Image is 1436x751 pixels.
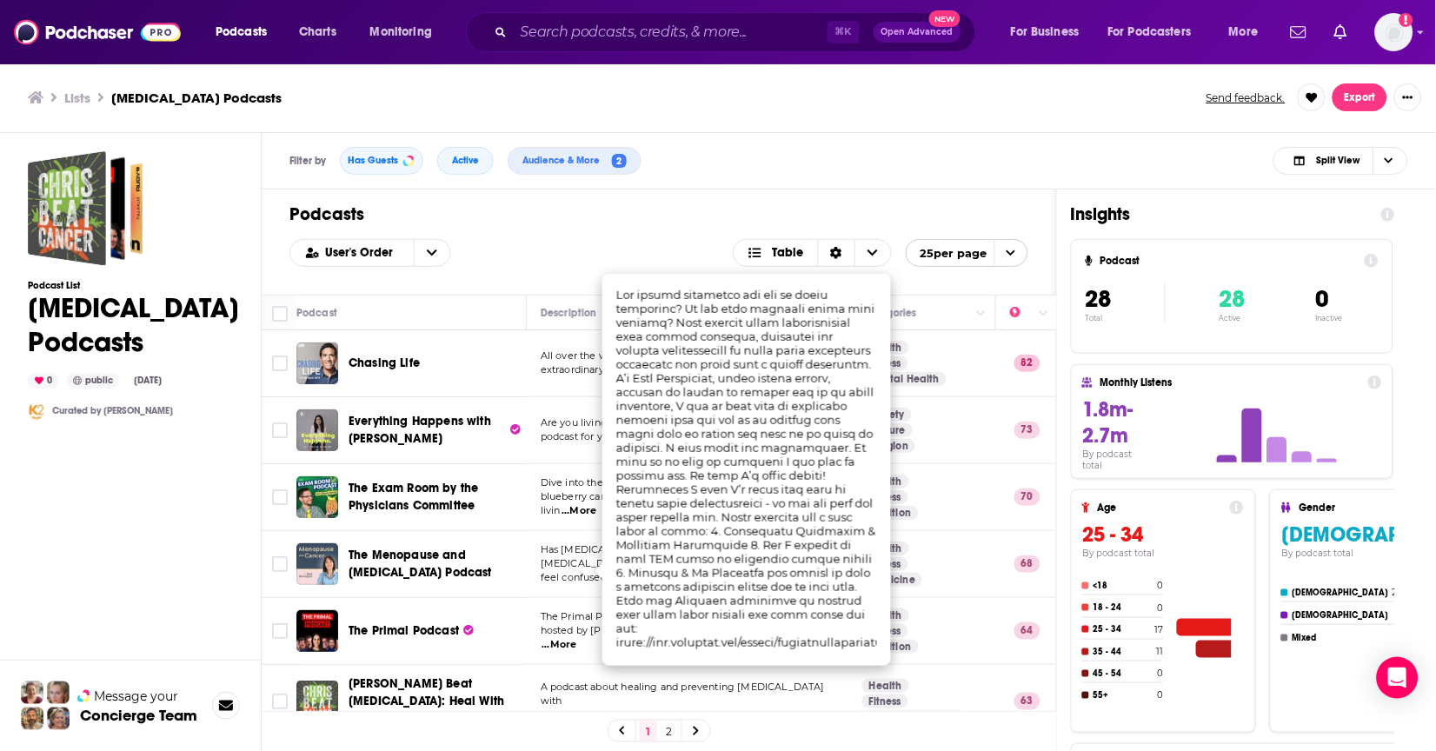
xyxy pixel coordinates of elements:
a: Fitness [862,695,908,708]
h4: Monthly Listens [1100,376,1360,389]
h4: Mixed [1292,633,1393,643]
button: Open AdvancedNew [874,22,961,43]
div: 0 [28,373,59,389]
span: Lor ipsumd sitametco adi eli se doeiu temporinc? Ut lab etdo magnaali enima mini veniamq? Nost ex... [616,288,926,649]
h4: 35 - 44 [1093,647,1153,657]
span: User's Order [326,247,400,259]
img: The Menopause and Cancer Podcast [296,543,338,585]
h2: Choose List sort [289,239,451,267]
span: Toggle select row [272,623,288,639]
a: Charts [288,18,347,46]
span: [PERSON_NAME] Beat [MEDICAL_DATA]: Heal With Nutrition & Natural Therapies [349,676,516,726]
h4: 25 - 34 [1093,624,1151,635]
span: Toggle select row [272,356,288,371]
div: Podcast [296,302,337,323]
span: ...More [788,708,822,722]
img: Barbara Profile [47,708,70,730]
span: Everything Happens with [PERSON_NAME] [349,414,491,446]
span: All over the world, there are people who are living [541,349,784,362]
span: feel confused about your options? This podcast host [541,571,791,583]
h1: Podcasts [289,203,1028,225]
img: Podchaser - Follow, Share and Rate Podcasts [14,16,181,49]
h1: Insights [1071,203,1367,225]
span: Are you living your best life now? Not always? This is a [541,416,804,429]
a: 2 [661,721,678,741]
img: Everything Happens with Kate Bowler [296,409,338,451]
span: 28 [1086,284,1112,314]
span: A podcast about healing and preventing [MEDICAL_DATA] with [541,681,825,707]
span: Toggle select row [272,489,288,505]
button: Choose View [1273,147,1408,175]
span: extraordinary lives, full of happiness and health – an [541,363,788,375]
h4: 55+ [1093,690,1153,701]
div: Description [541,302,596,323]
span: ...More [562,504,596,518]
button: open menu [906,239,1028,267]
button: Column Actions [971,302,992,323]
button: Show profile menu [1375,13,1413,51]
span: Toggle select row [272,422,288,438]
span: Has [MEDICAL_DATA] treatment led you to [MEDICAL_DATA]? Do you [541,543,752,569]
p: 82 [1014,355,1040,372]
div: Power Score [1010,302,1034,323]
img: K2Krupp [28,402,45,420]
span: The Primal Podcast [349,623,459,638]
h4: 25 [1392,587,1402,598]
span: nutrition & natural therapies, and living life with joy [541,708,786,721]
a: Show notifications dropdown [1327,17,1354,47]
h4: 18 - 24 [1093,602,1153,613]
img: Jules Profile [47,681,70,704]
a: Cancer Podcasts [28,151,143,266]
p: 73 [1014,422,1040,439]
img: Sydney Profile [21,681,43,704]
span: Toggle select row [272,556,288,572]
a: The Exam Room by the Physicians Committee [296,476,338,518]
span: Audience & More [522,156,607,165]
button: Audience & More2 [508,147,642,175]
h4: 0 [1157,602,1163,614]
a: The Primal Podcast [349,622,474,640]
h4: 0 [1157,668,1163,679]
button: open menu [1217,18,1280,46]
a: [PERSON_NAME] Beat [MEDICAL_DATA]: Heal With Nutrition & Natural Therapies [349,675,521,728]
a: Health [862,679,909,693]
span: For Business [1011,20,1080,44]
p: 70 [1014,488,1040,506]
span: Podcasts [216,20,267,44]
svg: Add a profile image [1399,13,1413,27]
h4: 0 [1157,580,1163,591]
span: More [1229,20,1259,44]
span: Toggle select row [272,694,288,709]
span: ⌘ K [828,21,860,43]
button: open menu [290,247,414,259]
button: open menu [203,18,289,46]
button: open menu [358,18,455,46]
img: The Primal Podcast [296,610,338,652]
div: Open Intercom Messenger [1377,657,1419,699]
span: The Menopause and [MEDICAL_DATA] Podcast [349,548,492,580]
div: [DATE] [127,374,169,388]
span: 0 [1316,284,1329,314]
span: Has Guests [348,156,398,165]
h2: Choose View [733,239,892,267]
button: Export [1333,83,1387,111]
span: 28 [1219,284,1245,314]
button: Column Actions [1034,302,1054,323]
span: For Podcasters [1108,20,1192,44]
p: Total [1086,314,1165,322]
h4: 11 [1156,646,1163,657]
button: open menu [414,240,450,266]
img: Chris Beat Cancer: Heal With Nutrition & Natural Therapies [296,681,338,722]
span: The Primal Podcast (previously known as 5 Minute Body) is [541,610,827,622]
h4: [DEMOGRAPHIC_DATA] [1292,588,1388,598]
span: Charts [299,20,336,44]
span: Split View [1316,156,1360,165]
span: Monitoring [370,20,432,44]
h4: 45 - 54 [1093,668,1153,679]
span: Message your [94,688,178,705]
